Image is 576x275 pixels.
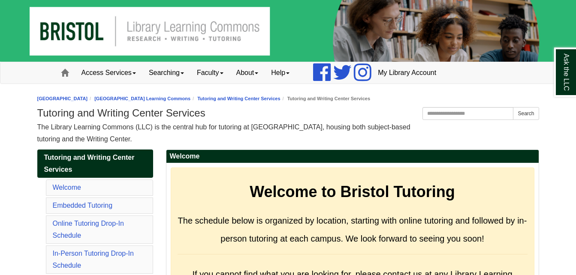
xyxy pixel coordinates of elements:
[513,107,539,120] button: Search
[53,220,124,239] a: Online Tutoring Drop-In Schedule
[37,123,410,143] span: The Library Learning Commons (LLC) is the central hub for tutoring at [GEOGRAPHIC_DATA], housing ...
[75,62,142,84] a: Access Services
[250,183,455,200] strong: Welcome to Bristol Tutoring
[371,62,443,84] a: My Library Account
[44,154,135,173] span: Tutoring and Writing Center Services
[178,216,527,243] span: The schedule below is organized by location, starting with online tutoring and followed by in-per...
[166,150,539,163] h2: Welcome
[197,96,280,101] a: Tutoring and Writing Center Services
[37,96,88,101] a: [GEOGRAPHIC_DATA]
[230,62,265,84] a: About
[37,95,539,103] nav: breadcrumb
[53,184,81,191] a: Welcome
[265,62,296,84] a: Help
[37,107,539,119] h1: Tutoring and Writing Center Services
[37,149,153,178] a: Tutoring and Writing Center Services
[53,250,134,269] a: In-Person Tutoring Drop-In Schedule
[94,96,190,101] a: [GEOGRAPHIC_DATA] Learning Commons
[53,202,113,209] a: Embedded Tutoring
[190,62,230,84] a: Faculty
[280,95,370,103] li: Tutoring and Writing Center Services
[142,62,190,84] a: Searching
